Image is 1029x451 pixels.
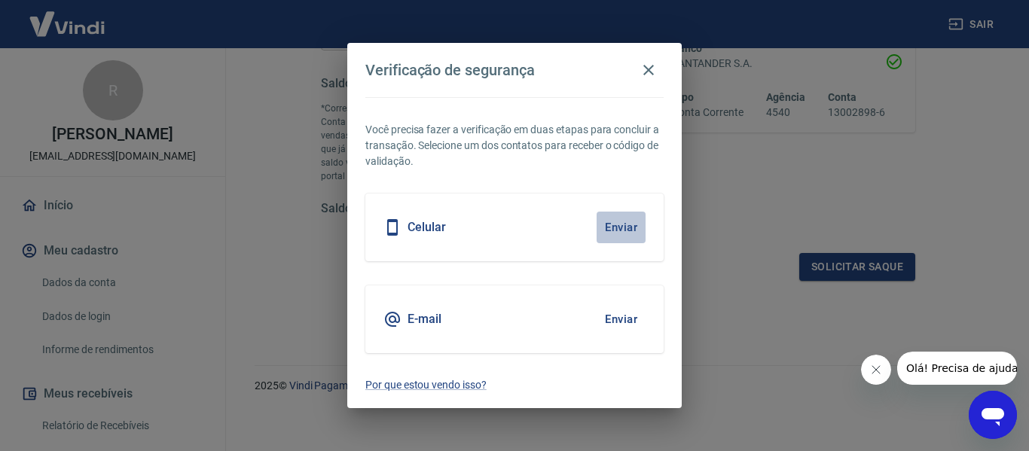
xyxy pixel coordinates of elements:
iframe: Mensagem da empresa [897,352,1017,385]
iframe: Botão para abrir a janela de mensagens [969,391,1017,439]
iframe: Fechar mensagem [861,355,891,385]
a: Por que estou vendo isso? [365,377,664,393]
span: Olá! Precisa de ajuda? [9,11,127,23]
h5: E-mail [408,312,441,327]
h5: Celular [408,220,446,235]
button: Enviar [597,303,646,335]
h4: Verificação de segurança [365,61,535,79]
button: Enviar [597,212,646,243]
p: Você precisa fazer a verificação em duas etapas para concluir a transação. Selecione um dos conta... [365,122,664,169]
